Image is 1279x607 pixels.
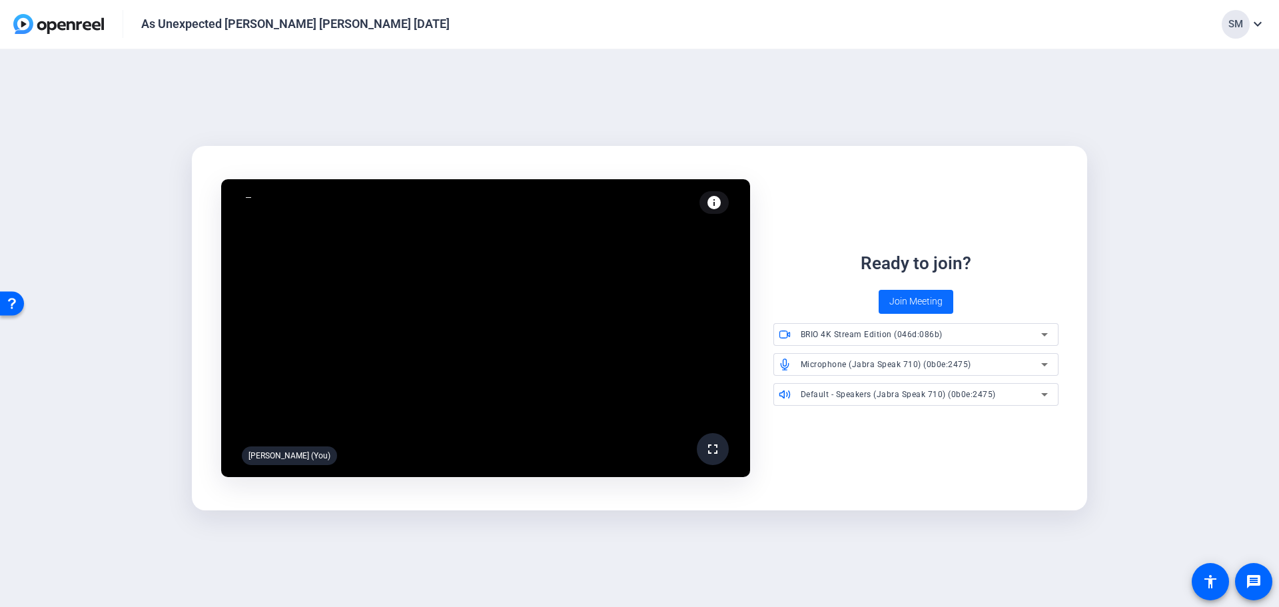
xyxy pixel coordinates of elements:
[879,290,953,314] button: Join Meeting
[706,195,722,211] mat-icon: info
[889,295,943,308] span: Join Meeting
[1246,574,1262,590] mat-icon: message
[1222,10,1250,39] div: SM
[801,360,971,369] span: Microphone (Jabra Speak 710) (0b0e:2475)
[801,390,996,399] span: Default - Speakers (Jabra Speak 710) (0b0e:2475)
[141,16,450,32] div: As Unexpected [PERSON_NAME] [PERSON_NAME] [DATE]
[861,251,971,277] div: Ready to join?
[13,14,104,34] img: OpenReel logo
[705,441,721,457] mat-icon: fullscreen
[1202,574,1218,590] mat-icon: accessibility
[1250,16,1266,32] mat-icon: expand_more
[801,330,943,339] span: BRIO 4K Stream Edition (046d:086b)
[242,446,337,465] div: [PERSON_NAME] (You)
